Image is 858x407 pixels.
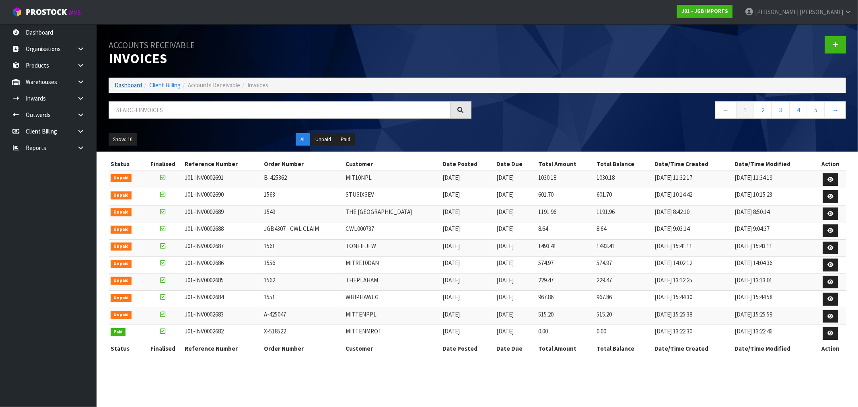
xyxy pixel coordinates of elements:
th: Date/Time Created [652,342,732,355]
td: J01-INV0002688 [183,222,261,240]
td: THE [GEOGRAPHIC_DATA] [344,205,441,222]
th: Status [109,342,143,355]
td: J01-INV0002686 [183,257,261,274]
span: Accounts Receivable [188,81,240,89]
span: Unpaid [111,243,132,251]
td: [DATE] 9:04:37 [732,222,815,240]
td: 1551 [262,291,344,308]
td: [DATE] 10:15:23 [732,188,815,206]
td: CWL000737 [344,222,441,240]
th: Date/Time Modified [732,158,815,171]
td: 515.20 [595,308,652,325]
td: [DATE] [495,222,537,240]
strong: J01 - JGB IMPORTS [681,8,728,14]
a: → [825,101,846,119]
td: [DATE] 11:34:19 [732,171,815,188]
td: 601.70 [536,188,595,206]
td: [DATE] [441,188,495,206]
td: 1493.41 [536,239,595,257]
span: Unpaid [111,311,132,319]
th: Reference Number [183,342,261,355]
th: Date Posted [441,342,495,355]
td: [DATE] 15:44:30 [652,291,732,308]
td: JGB4307 - CWL CLAIM [262,222,344,240]
td: [DATE] [495,325,537,342]
td: 967.86 [536,291,595,308]
button: Unpaid [311,133,335,146]
th: Finalised [143,158,183,171]
td: B-425362 [262,171,344,188]
td: 1561 [262,239,344,257]
th: Total Balance [595,342,652,355]
td: [DATE] 9:03:14 [652,222,732,240]
td: MITTENMROT [344,325,441,342]
td: 1493.41 [595,239,652,257]
td: [DATE] [495,273,537,291]
img: cube-alt.png [12,7,22,17]
h1: Invoices [109,36,471,66]
th: Action [815,158,846,171]
span: Invoices [247,81,268,89]
button: Paid [336,133,355,146]
td: MIT10NPL [344,171,441,188]
a: 4 [789,101,807,119]
a: J01 - JGB IMPORTS [677,5,732,18]
td: [DATE] 15:25:59 [732,308,815,325]
td: [DATE] 8:50:14 [732,205,815,222]
a: 1 [736,101,754,119]
th: Customer [344,158,441,171]
span: Unpaid [111,226,132,234]
span: Unpaid [111,191,132,199]
button: Show: 10 [109,133,137,146]
td: 601.70 [595,188,652,206]
span: Unpaid [111,294,132,302]
a: 3 [772,101,790,119]
td: 0.00 [536,325,595,342]
td: J01-INV0002683 [183,308,261,325]
span: Unpaid [111,208,132,216]
td: [DATE] [441,171,495,188]
th: Finalised [143,342,183,355]
span: Unpaid [111,174,132,182]
td: [DATE] 14:02:12 [652,257,732,274]
th: Action [815,342,846,355]
td: [DATE] [495,188,537,206]
td: [DATE] [441,205,495,222]
td: WHIPHAWLG [344,291,441,308]
td: [DATE] 13:12:25 [652,273,732,291]
td: 574.97 [536,257,595,274]
small: WMS [68,9,81,16]
td: 229.47 [595,273,652,291]
td: [DATE] 13:22:30 [652,325,732,342]
th: Order Number [262,342,344,355]
td: TONFIEJEW [344,239,441,257]
a: ← [715,101,737,119]
td: [DATE] 15:41:11 [652,239,732,257]
td: J01-INV0002682 [183,325,261,342]
td: J01-INV0002684 [183,291,261,308]
td: 0.00 [595,325,652,342]
td: [DATE] [495,239,537,257]
td: MITRE10DAN [344,257,441,274]
td: 1191.96 [536,205,595,222]
td: J01-INV0002689 [183,205,261,222]
span: Unpaid [111,277,132,285]
td: [DATE] [495,171,537,188]
th: Date Due [495,158,537,171]
td: J01-INV0002687 [183,239,261,257]
small: Accounts Receivable [109,40,195,51]
td: [DATE] 13:22:46 [732,325,815,342]
td: 8.64 [536,222,595,240]
span: ProStock [26,7,67,17]
input: Search invoices [109,101,451,119]
td: [DATE] [441,222,495,240]
span: [PERSON_NAME] [800,8,843,16]
td: STUSIXSEV [344,188,441,206]
td: [DATE] 15:43:11 [732,239,815,257]
td: MITTENPPL [344,308,441,325]
td: 1191.96 [595,205,652,222]
span: Paid [111,328,126,336]
td: 967.86 [595,291,652,308]
td: [DATE] 15:44:58 [732,291,815,308]
th: Total Balance [595,158,652,171]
